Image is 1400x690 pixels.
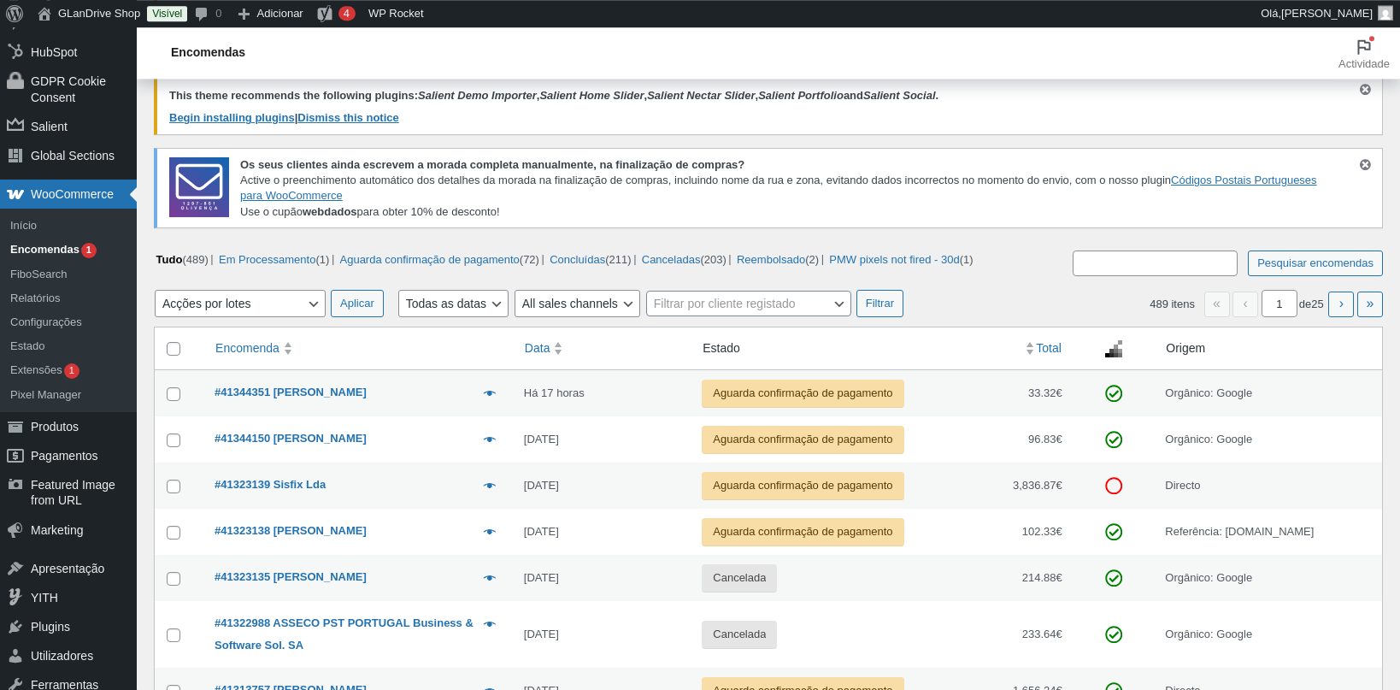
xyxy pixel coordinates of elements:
[1105,523,1122,540] div: Conversion pixels fired
[700,252,726,265] span: (203)
[524,525,559,538] time: Agosto 11, 2025 3:15 pm
[169,157,229,217] img: icon-portuguese-postcodes.svg
[539,89,644,102] em: Salient Home Slider
[478,612,502,636] a: Visualizar
[1154,416,1382,463] td: Orgânico: Google
[215,340,501,357] a: Encomenda
[960,252,974,265] span: (1)
[647,89,755,102] em: Salient Nectar Slider
[1328,27,1400,79] button: Actividade
[734,248,824,270] li: |
[713,472,892,500] span: Aguarda confirmação de pagamento
[478,428,502,451] a: Visualizar
[1154,555,1382,601] td: Orgânico: Google
[1056,386,1062,399] span: €
[478,520,502,544] a: Visualizar
[713,426,892,454] span: Aguarda confirmação de pagamento
[1022,628,1062,640] span: 233.64
[863,89,936,102] em: Salient Social
[215,616,474,652] a: #41322988 ASSECO PST PORTUGAL Business & Software Sol. SA
[331,290,384,317] input: Aplicar
[297,111,398,124] a: Dismiss this notice
[1105,569,1122,587] div: Conversion pixels fired
[182,252,208,265] span: (489)
[1154,327,1382,370] th: Origem
[344,7,350,20] span: 4
[147,6,187,21] a: Visível
[478,566,502,590] a: Visualizar
[1299,298,1326,310] span: de
[758,89,844,102] em: Salient Portfolio
[805,252,819,265] span: (2)
[520,252,539,265] span: (72)
[215,478,326,491] a: #41323139 Sisfix Lda
[1105,337,1122,361] span: PMW pixels fired
[315,252,329,265] span: (1)
[478,381,502,405] a: Visualizar
[1232,292,1258,317] span: ‹
[1154,601,1382,668] td: Orgânico: Google
[338,248,544,270] li: |
[1248,251,1383,276] input: Pesquisar encomendas
[1105,385,1122,402] div: Conversion pixels fired
[605,252,631,265] span: (211)
[1105,626,1122,643] div: Conversion pixels fired
[639,248,732,270] li: |
[86,245,91,255] span: 1
[1339,296,1344,310] span: ›
[548,248,637,270] li: |
[691,327,921,370] th: Estado
[827,251,976,268] a: PMW pixels not fired - 30d(1)
[215,570,367,583] a: #41323135 [PERSON_NAME]
[1056,433,1062,445] span: €
[1105,477,1122,494] div: Conversion pixels not fired yet
[1311,298,1323,310] span: 25
[1056,571,1062,584] span: €
[1150,298,1195,310] span: 489 itens
[69,365,74,375] span: 1
[215,524,367,537] a: #41323138 [PERSON_NAME]
[1056,525,1062,538] span: €
[524,628,559,640] time: Julho 29, 2025 11:05 am
[639,251,728,268] a: Canceladas(203)
[1367,296,1374,310] span: »
[154,248,214,270] li: |
[215,432,367,445] strong: #41344150 [PERSON_NAME]
[525,340,679,357] a: Data
[154,251,210,268] a: Tudo(489)
[303,205,357,218] strong: webdados
[713,564,766,593] span: Cancelada
[338,251,542,268] a: Aguarda confirmação de pagamento(72)
[524,386,585,399] time: Setembro 3, 2025 5:18 pm
[216,248,334,270] li: |
[524,571,559,584] time: Julho 31, 2025 1:50 am
[1105,431,1122,448] div: Conversion pixels fired
[1154,509,1382,555] td: Referência: [DOMAIN_NAME]
[215,386,367,398] a: #41344351 [PERSON_NAME]
[240,174,1317,202] a: Códigos Postais Portugueses para WooCommerce
[1028,433,1062,445] span: 96.83
[1349,149,1381,181] button: Descartar este aviso.
[1056,628,1062,640] span: €
[933,340,1062,357] a: Total
[1154,463,1382,509] td: Directo
[654,297,796,310] span: Filtrar por cliente registado
[169,109,1343,127] span: |
[856,290,903,317] input: Filtrar
[548,251,634,268] a: Concluídas(211)
[1357,292,1383,317] a: Última página
[240,158,744,171] strong: Os seus clientes ainda escrevem a morada completa manualmente, na finalização de compras?
[169,111,295,124] a: Begin installing plugins
[524,433,559,445] time: Agosto 19, 2025 2:58 pm
[713,518,892,546] span: Aguarda confirmação de pagamento
[1022,571,1062,584] span: 214.88
[1204,292,1230,317] span: «
[734,251,821,268] a: Reembolsado(2)
[1056,479,1062,492] span: €
[1013,479,1062,492] span: 3,836.87
[168,156,1350,221] p: Active o preenchimento automático dos detalhes da morada na finalização de compras, incluindo nom...
[713,380,892,408] span: Aguarda confirmação de pagamento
